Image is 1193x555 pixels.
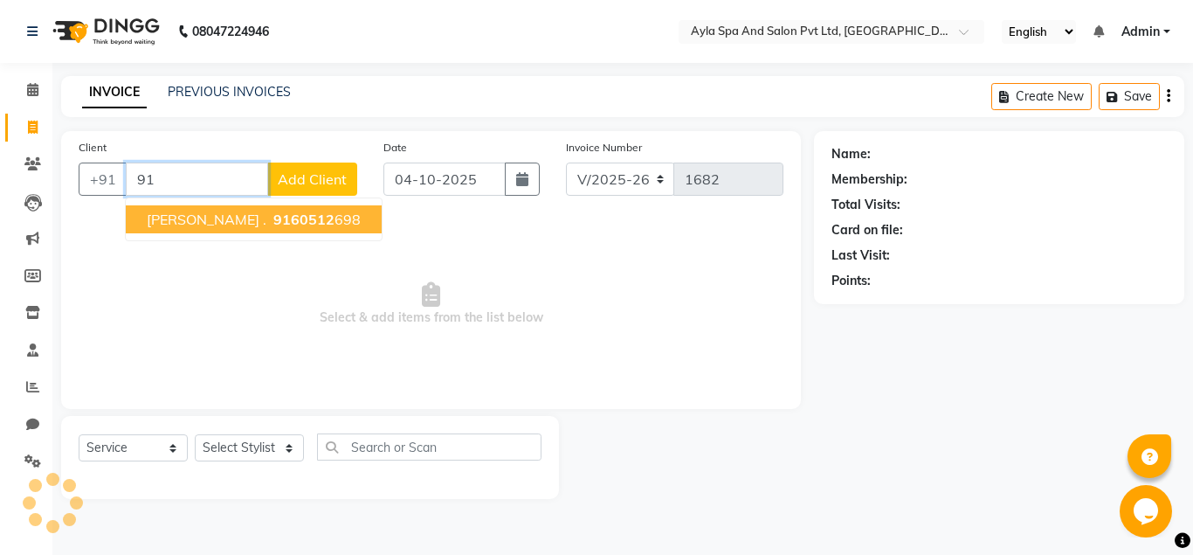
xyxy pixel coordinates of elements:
span: Admin [1121,23,1160,41]
label: Client [79,140,107,156]
b: 08047224946 [192,7,269,56]
button: Save [1099,83,1160,110]
div: Points: [831,272,871,290]
a: INVOICE [82,77,147,108]
div: Name: [831,145,871,163]
label: Invoice Number [566,140,642,156]
iframe: chat widget [1120,485,1176,538]
div: Total Visits: [831,196,900,214]
ngb-highlight: 698 [270,211,361,228]
input: Search by Name/Mobile/Email/Code [126,163,268,196]
div: Last Visit: [831,246,890,265]
button: +91 [79,163,128,196]
span: Select & add items from the list below [79,217,783,392]
span: [PERSON_NAME] . [147,211,266,228]
input: Search or Scan [317,434,541,461]
div: Membership: [831,170,907,189]
span: 9160512 [273,211,334,228]
div: Card on file: [831,221,903,239]
span: Add Client [278,170,347,188]
a: PREVIOUS INVOICES [168,84,291,100]
button: Add Client [267,163,357,196]
img: logo [45,7,164,56]
button: Create New [991,83,1092,110]
label: Date [383,140,407,156]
